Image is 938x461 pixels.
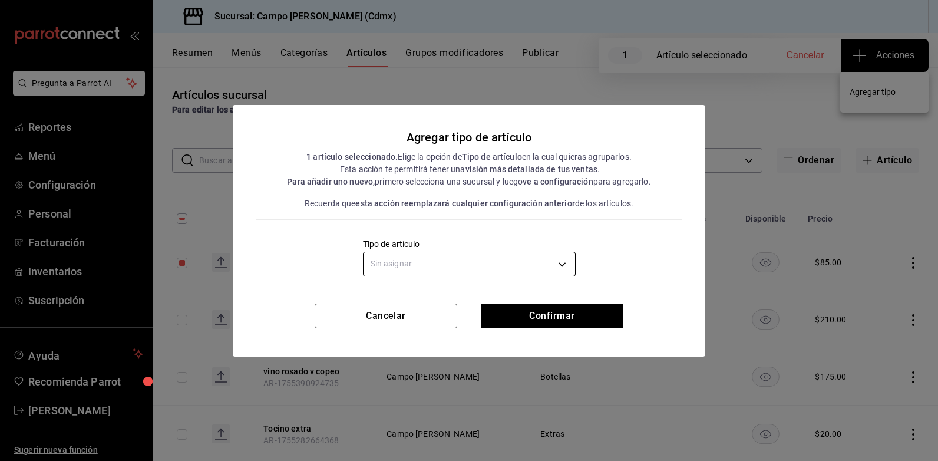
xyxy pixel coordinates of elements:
[465,164,597,174] strong: visión más detallada de tus ventas
[363,239,576,248] label: Tipo de artículo
[462,152,522,162] strong: Tipo de artículo
[481,304,623,328] button: Confirmar
[355,199,574,208] strong: esta acción reemplazará cualquier configuración anterior
[315,304,457,328] button: Cancelar
[287,176,650,188] div: primero selecciona una sucursal y luego para agregarlo.
[287,197,650,210] div: Recuerda que de los artículos.
[363,252,576,276] div: Sin asignar
[306,152,398,162] strong: 1 artículo seleccionado.
[523,177,593,186] strong: ve a configuración
[287,177,375,186] strong: Para añadir uno nuevo,
[287,129,650,146] div: Agregar tipo de artículo
[287,151,650,176] div: Elige la opción de en la cual quieras agruparlos. Esta acción te permitirá tener una .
